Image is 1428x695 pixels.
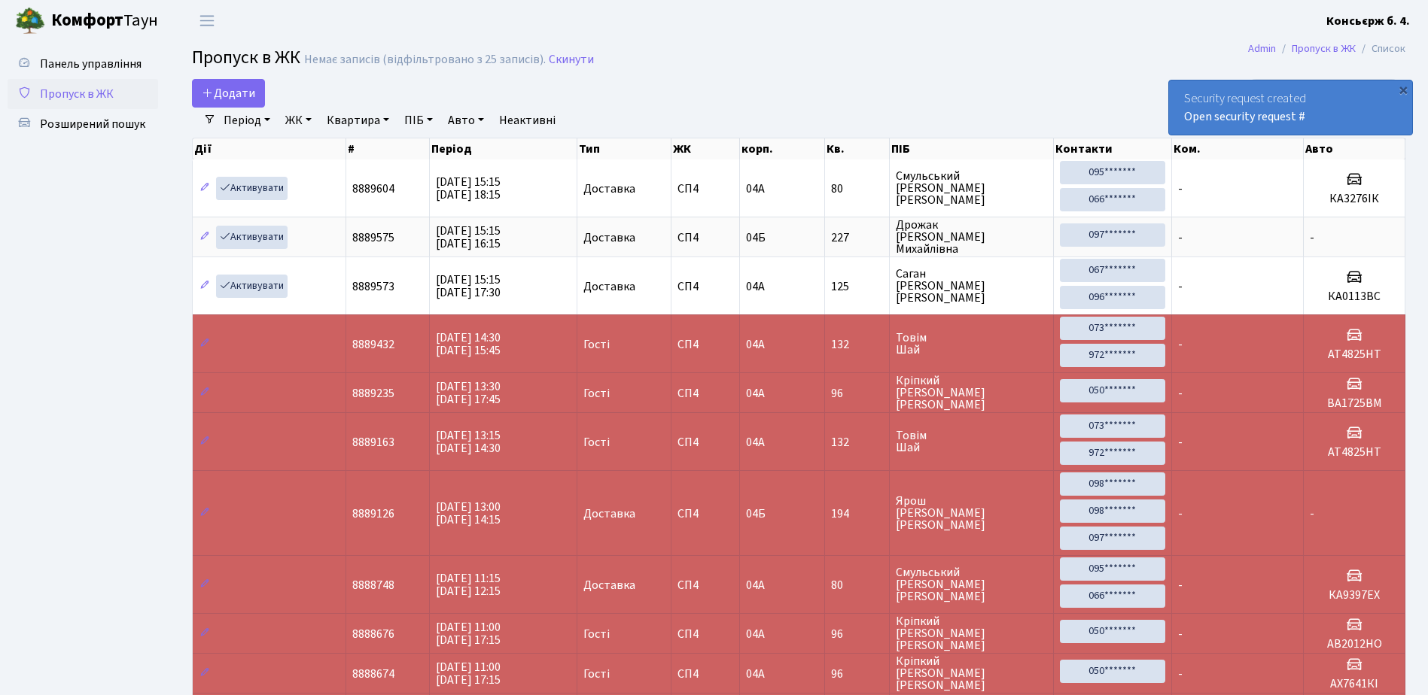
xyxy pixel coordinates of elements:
[831,508,883,520] span: 194
[671,138,740,159] th: ЖК
[583,579,635,591] span: Доставка
[831,668,883,680] span: 96
[1184,108,1305,125] a: Open security request #
[677,628,733,640] span: СП4
[583,668,610,680] span: Гості
[831,387,883,399] span: 96
[279,108,318,133] a: ЖК
[831,628,883,640] span: 96
[896,375,1047,411] span: Кріпкий [PERSON_NAME] [PERSON_NAME]
[192,79,265,108] a: Додати
[216,177,288,200] a: Активувати
[1310,637,1399,651] h5: АВ2012НО
[1178,385,1183,402] span: -
[677,436,733,448] span: СП4
[436,329,501,359] span: [DATE] 14:30 [DATE] 15:45
[740,138,825,159] th: корп.
[677,338,733,351] span: СП4
[1169,80,1412,135] div: Security request created
[216,275,288,298] a: Активувати
[746,181,765,197] span: 04А
[896,332,1047,356] span: Товім Шай
[352,181,394,197] span: 8889604
[352,385,394,402] span: 8889235
[896,615,1047,651] span: Кріпкий [PERSON_NAME] [PERSON_NAME]
[352,666,394,682] span: 8888674
[1178,577,1183,593] span: -
[677,281,733,293] span: СП4
[1310,505,1314,522] span: -
[746,626,765,642] span: 04А
[1178,336,1183,353] span: -
[1310,396,1399,411] h5: ВА1725ВМ
[15,6,45,36] img: logo.png
[896,170,1047,206] span: Смульський [PERSON_NAME] [PERSON_NAME]
[677,232,733,244] span: СП4
[51,8,123,32] b: Комфорт
[677,387,733,399] span: СП4
[825,138,890,159] th: Кв.
[896,429,1047,454] span: Товім Шай
[1178,278,1183,295] span: -
[1396,82,1411,97] div: ×
[1310,192,1399,206] h5: КА3276ІК
[746,336,765,353] span: 04А
[436,223,501,252] span: [DATE] 15:15 [DATE] 16:15
[436,427,501,457] span: [DATE] 13:15 [DATE] 14:30
[1178,505,1183,522] span: -
[436,619,501,648] span: [DATE] 11:00 [DATE] 17:15
[40,116,145,132] span: Розширений пошук
[746,278,765,295] span: 04А
[1310,445,1399,460] h5: AT4825HT
[436,174,501,203] span: [DATE] 15:15 [DATE] 18:15
[1178,626,1183,642] span: -
[398,108,439,133] a: ПІБ
[188,8,226,33] button: Переключити навігацію
[352,278,394,295] span: 8889573
[831,436,883,448] span: 132
[51,8,158,34] span: Таун
[583,628,610,640] span: Гості
[831,281,883,293] span: 125
[746,577,765,593] span: 04А
[493,108,562,133] a: Неактивні
[1172,138,1305,159] th: Ком.
[746,666,765,682] span: 04А
[746,385,765,402] span: 04А
[583,232,635,244] span: Доставка
[40,56,142,72] span: Панель управління
[896,566,1047,602] span: Смульський [PERSON_NAME] [PERSON_NAME]
[583,436,610,448] span: Гості
[577,138,672,159] th: Тип
[1178,434,1183,451] span: -
[583,508,635,520] span: Доставка
[583,183,635,195] span: Доставка
[352,577,394,593] span: 8888748
[890,138,1054,159] th: ПІБ
[1178,181,1183,197] span: -
[352,336,394,353] span: 8889432
[436,378,501,408] span: [DATE] 13:30 [DATE] 17:45
[677,579,733,591] span: СП4
[1054,138,1172,159] th: Контакти
[352,505,394,522] span: 8889126
[1310,229,1314,246] span: -
[352,229,394,246] span: 8889575
[436,499,501,528] span: [DATE] 13:00 [DATE] 14:15
[831,232,883,244] span: 227
[1326,13,1410,29] b: Консьєрж б. 4.
[746,434,765,451] span: 04А
[216,226,288,249] a: Активувати
[831,579,883,591] span: 80
[304,53,546,67] div: Немає записів (відфільтровано з 25 записів).
[549,53,594,67] a: Скинути
[583,387,610,399] span: Гості
[321,108,395,133] a: Квартира
[1178,229,1183,246] span: -
[442,108,490,133] a: Авто
[583,338,610,351] span: Гості
[193,138,346,159] th: Дії
[436,272,501,301] span: [DATE] 15:15 [DATE] 17:30
[746,229,766,246] span: 04Б
[1310,347,1399,362] h5: AT4825HT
